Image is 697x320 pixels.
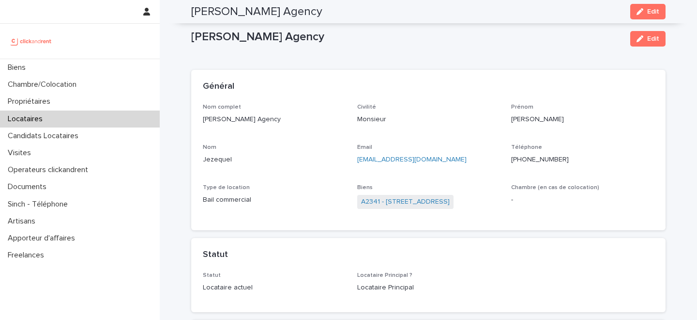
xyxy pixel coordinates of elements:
p: Visites [4,148,39,158]
h2: [PERSON_NAME] Agency [191,5,322,19]
img: UCB0brd3T0yccxBKYDjQ [8,32,55,51]
p: Artisans [4,217,43,226]
button: Edit [630,31,666,47]
span: Type de location [203,185,250,191]
p: Apporteur d'affaires [4,234,83,243]
span: Edit [647,8,659,15]
p: [PERSON_NAME] Agency [191,30,622,44]
p: [PERSON_NAME] Agency [203,114,346,125]
p: Bail commercial [203,195,346,205]
p: Locataires [4,114,50,124]
p: Operateurs clickandrent [4,165,96,175]
h2: Général [203,81,234,92]
p: [PERSON_NAME] [511,114,654,125]
p: Freelances [4,251,52,260]
p: Monsieur [357,114,500,125]
a: [EMAIL_ADDRESS][DOMAIN_NAME] [357,156,467,163]
h2: Statut [203,250,228,260]
span: Nom complet [203,104,241,110]
span: Chambre (en cas de colocation) [511,185,599,191]
span: Edit [647,35,659,42]
p: Locataire actuel [203,283,346,293]
p: Chambre/Colocation [4,80,84,89]
span: Email [357,144,372,150]
p: Propriétaires [4,97,58,106]
p: Candidats Locataires [4,131,86,141]
span: Statut [203,272,221,278]
p: [PHONE_NUMBER] [511,155,654,165]
p: - [511,195,654,205]
p: Jezequel [203,155,346,165]
button: Edit [630,4,666,19]
span: Civilité [357,104,376,110]
span: Nom [203,144,216,150]
p: Sinch - Téléphone [4,200,76,209]
span: Biens [357,185,373,191]
p: Documents [4,182,54,192]
p: Biens [4,63,33,72]
a: A2341 - [STREET_ADDRESS] [361,197,450,207]
span: Prénom [511,104,533,110]
span: Téléphone [511,144,542,150]
span: Locataire Principal ? [357,272,412,278]
p: Locataire Principal [357,283,500,293]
